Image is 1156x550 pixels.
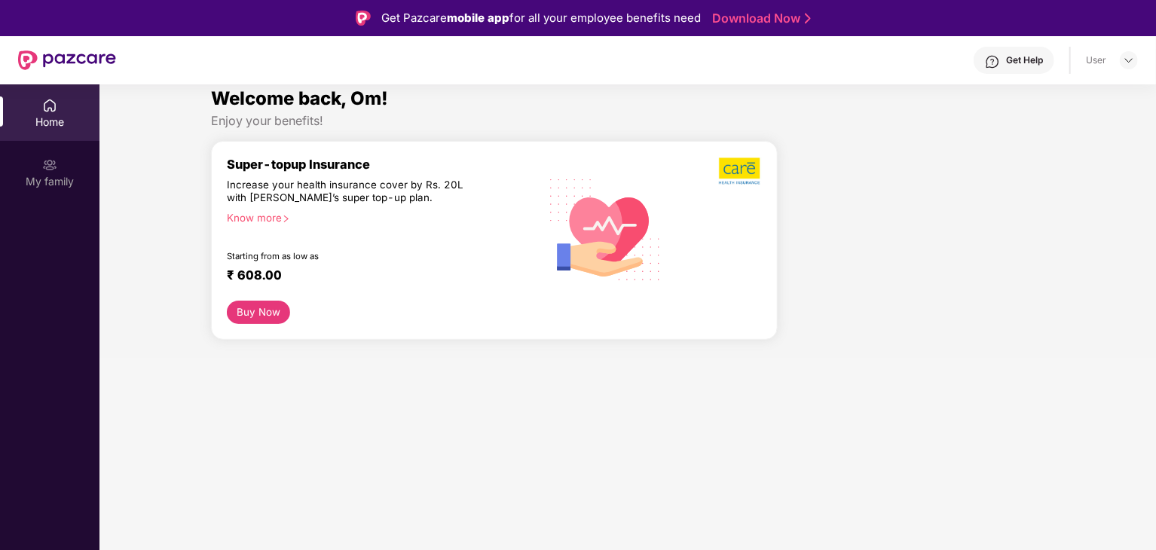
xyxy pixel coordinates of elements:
[719,157,762,185] img: b5dec4f62d2307b9de63beb79f102df3.png
[985,54,1000,69] img: svg+xml;base64,PHN2ZyBpZD0iSGVscC0zMngzMiIgeG1sbnM9Imh0dHA6Ly93d3cudzMub3JnLzIwMDAvc3ZnIiB3aWR0aD...
[42,157,57,173] img: svg+xml;base64,PHN2ZyB3aWR0aD0iMjAiIGhlaWdodD0iMjAiIHZpZXdCb3g9IjAgMCAyMCAyMCIgZmlsbD0ibm9uZSIgeG...
[805,11,811,26] img: Stroke
[227,301,291,324] button: Buy Now
[227,157,539,172] div: Super-topup Insurance
[1006,54,1043,66] div: Get Help
[42,98,57,113] img: svg+xml;base64,PHN2ZyBpZD0iSG9tZSIgeG1sbnM9Imh0dHA6Ly93d3cudzMub3JnLzIwMDAvc3ZnIiB3aWR0aD0iMjAiIG...
[282,215,290,223] span: right
[381,9,701,27] div: Get Pazcare for all your employee benefits need
[539,160,673,297] img: svg+xml;base64,PHN2ZyB4bWxucz0iaHR0cDovL3d3dy53My5vcmcvMjAwMC9zdmciIHhtbG5zOnhsaW5rPSJodHRwOi8vd3...
[1086,54,1106,66] div: User
[227,251,475,261] div: Starting from as low as
[211,113,1045,129] div: Enjoy your benefits!
[447,11,509,25] strong: mobile app
[227,267,524,286] div: ₹ 608.00
[211,87,388,109] span: Welcome back, Om!
[227,179,474,206] div: Increase your health insurance cover by Rs. 20L with [PERSON_NAME]’s super top-up plan.
[18,50,116,70] img: New Pazcare Logo
[712,11,806,26] a: Download Now
[356,11,371,26] img: Logo
[227,212,530,222] div: Know more
[1123,54,1135,66] img: svg+xml;base64,PHN2ZyBpZD0iRHJvcGRvd24tMzJ4MzIiIHhtbG5zPSJodHRwOi8vd3d3LnczLm9yZy8yMDAwL3N2ZyIgd2...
